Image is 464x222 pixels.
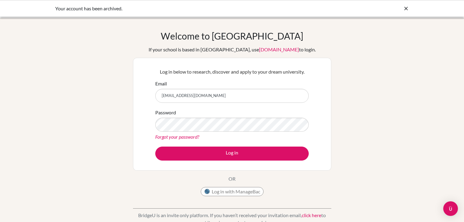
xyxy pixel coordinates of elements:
[161,30,303,41] h1: Welcome to [GEOGRAPHIC_DATA]
[155,134,199,140] a: Forgot your password?
[443,201,458,216] div: Open Intercom Messenger
[302,212,321,218] a: click here
[55,5,318,12] div: Your account has been archived.
[259,47,299,52] a: [DOMAIN_NAME]
[149,46,316,53] div: If your school is based in [GEOGRAPHIC_DATA], use to login.
[155,109,176,116] label: Password
[155,68,309,75] p: Log in below to research, discover and apply to your dream university.
[155,147,309,161] button: Log in
[228,175,236,182] p: OR
[201,187,264,196] button: Log in with ManageBac
[155,80,167,87] label: Email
